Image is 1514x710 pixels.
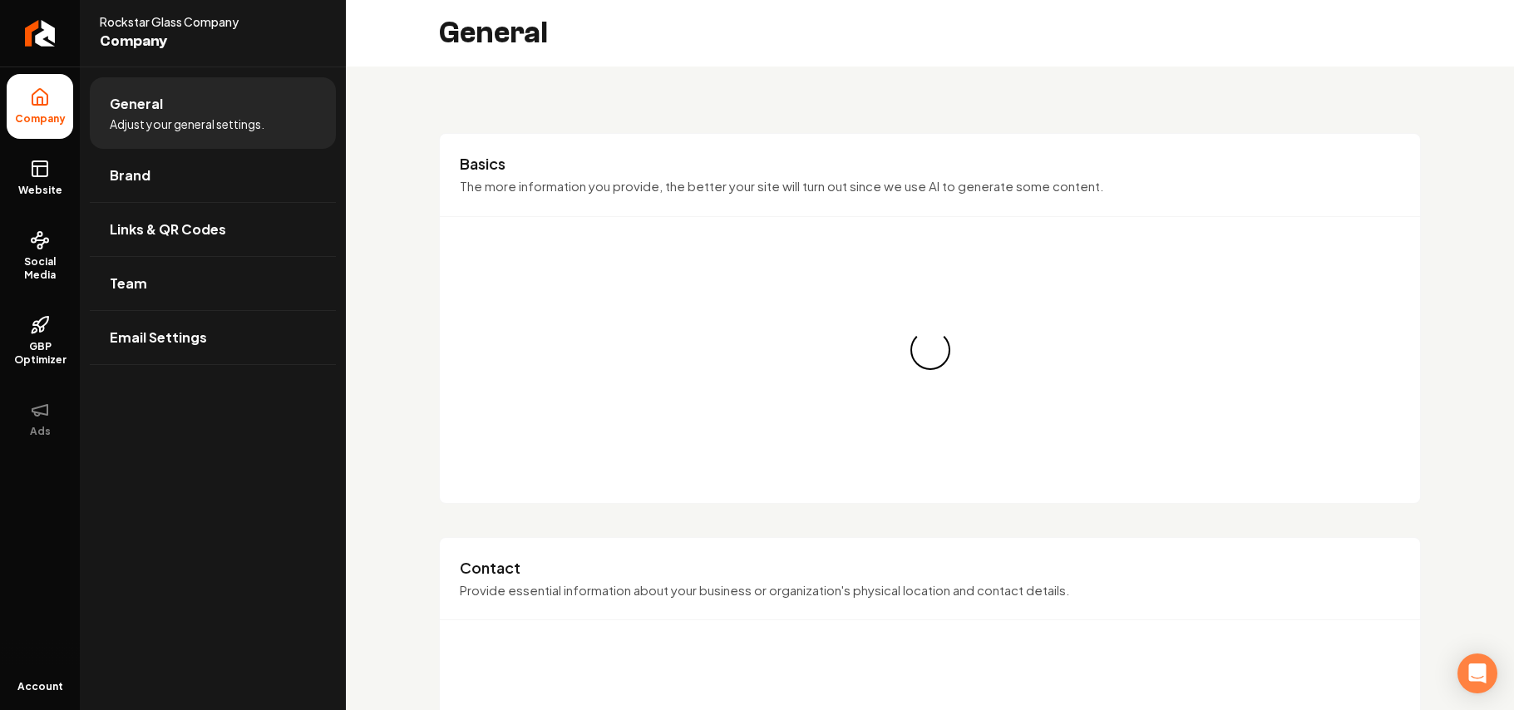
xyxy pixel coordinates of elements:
[17,680,63,693] span: Account
[23,425,57,438] span: Ads
[460,581,1400,600] p: Provide essential information about your business or organization's physical location and contact...
[90,149,336,202] a: Brand
[110,219,226,239] span: Links & QR Codes
[439,17,548,50] h2: General
[460,558,1400,578] h3: Contact
[903,323,958,377] div: Loading
[7,387,73,451] button: Ads
[110,274,147,293] span: Team
[110,116,264,132] span: Adjust your general settings.
[7,145,73,210] a: Website
[100,30,286,53] span: Company
[90,203,336,256] a: Links & QR Codes
[7,217,73,295] a: Social Media
[110,165,150,185] span: Brand
[8,112,72,126] span: Company
[7,302,73,380] a: GBP Optimizer
[460,177,1400,196] p: The more information you provide, the better your site will turn out since we use AI to generate ...
[1457,653,1497,693] div: Open Intercom Messenger
[12,184,69,197] span: Website
[7,255,73,282] span: Social Media
[100,13,286,30] span: Rockstar Glass Company
[460,154,1400,174] h3: Basics
[25,20,56,47] img: Rebolt Logo
[7,340,73,367] span: GBP Optimizer
[110,94,163,114] span: General
[90,311,336,364] a: Email Settings
[90,257,336,310] a: Team
[110,328,207,348] span: Email Settings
